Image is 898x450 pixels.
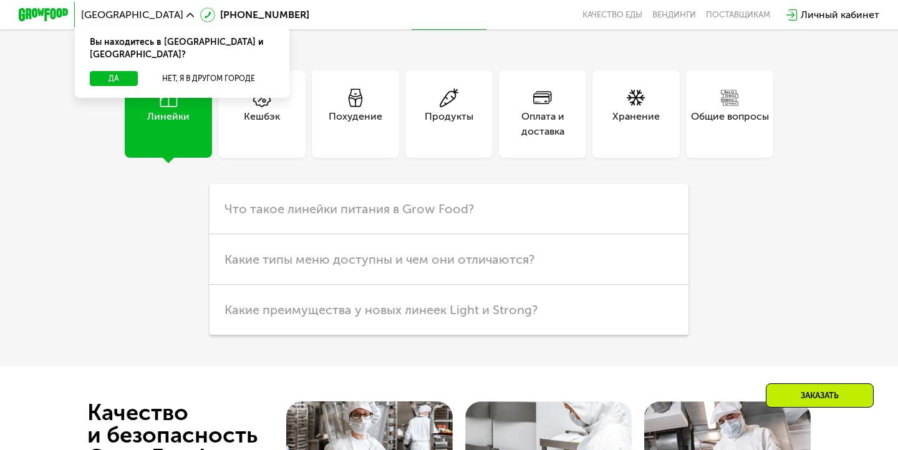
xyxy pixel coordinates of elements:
[143,71,274,86] button: Нет, я в другом городе
[147,109,190,139] div: Линейки
[224,252,534,267] span: Какие типы меню доступны и чем они отличаются?
[224,201,474,216] span: Что такое линейки питания в Grow Food?
[706,10,770,20] div: поставщикам
[766,383,874,408] div: Заказать
[612,109,660,139] div: Хранение
[425,109,473,139] div: Продукты
[224,302,538,317] span: Какие преимущества у новых линеек Light и Strong?
[244,109,280,139] div: Кешбэк
[81,10,183,20] span: [GEOGRAPHIC_DATA]
[582,10,642,20] a: Качество еды
[691,109,769,139] div: Общие вопросы
[801,7,879,22] div: Личный кабинет
[200,7,309,22] a: [PHONE_NUMBER]
[652,10,696,20] a: Вендинги
[75,26,289,71] div: Вы находитесь в [GEOGRAPHIC_DATA] и [GEOGRAPHIC_DATA]?
[499,109,586,139] div: Оплата и доставка
[90,71,138,86] button: Да
[329,109,382,139] div: Похудение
